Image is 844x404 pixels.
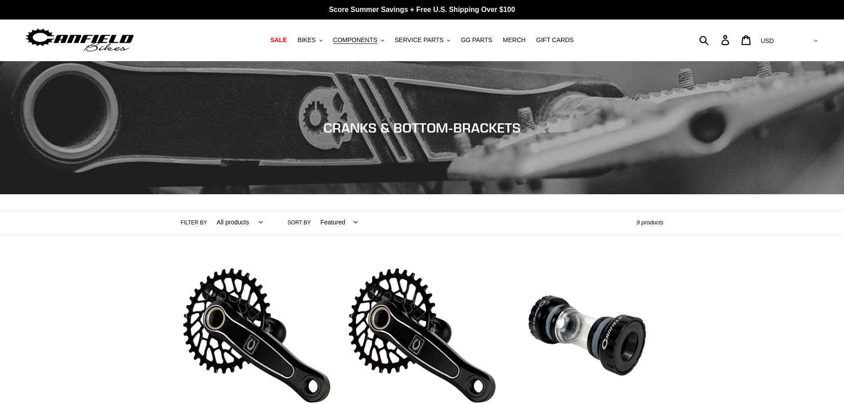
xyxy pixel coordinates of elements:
[498,34,530,46] a: MERCH
[293,34,327,46] button: BIKES
[181,219,207,227] label: Filter by
[503,36,525,44] span: MERCH
[266,34,291,46] a: SALE
[24,26,135,54] img: Canfield Bikes
[532,34,578,46] a: GIFT CARDS
[288,219,311,227] label: Sort by
[536,36,574,44] span: GIFT CARDS
[323,120,521,136] span: CRANKS & BOTTOM-BRACKETS
[270,36,287,44] span: SALE
[329,34,389,46] button: COMPONENTS
[461,36,492,44] span: GG PARTS
[637,219,664,226] span: 9 products
[395,36,443,44] span: SERVICE PARTS
[390,34,455,46] button: SERVICE PARTS
[704,30,727,50] input: Search
[297,36,315,44] span: BIKES
[456,34,497,46] a: GG PARTS
[333,36,377,44] span: COMPONENTS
